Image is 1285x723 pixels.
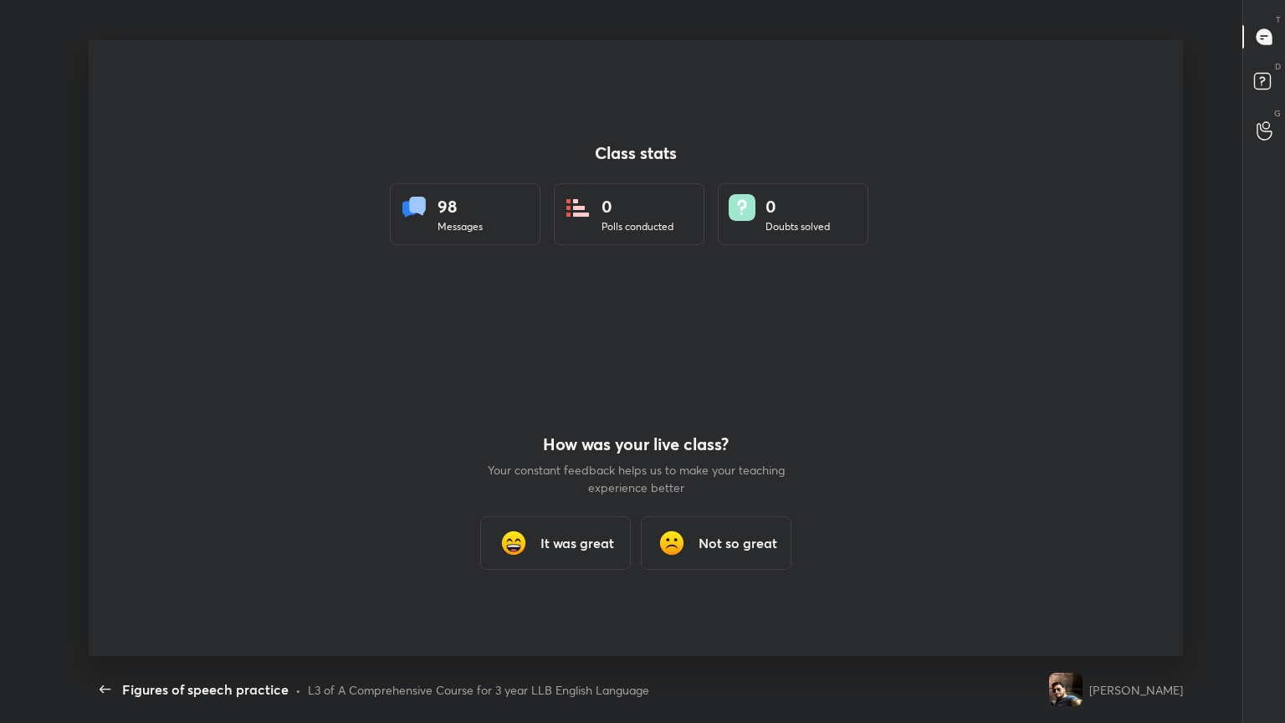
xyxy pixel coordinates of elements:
[540,533,614,553] h3: It was great
[122,679,289,700] div: Figures of speech practice
[765,194,830,219] div: 0
[602,219,673,234] div: Polls conducted
[1276,13,1281,26] p: T
[655,526,689,560] img: frowning_face_cmp.gif
[308,681,649,699] div: L3 of A Comprehensive Course for 3 year LLB English Language
[1049,673,1083,706] img: a32ffa1e50e8473990e767c0591ae111.jpg
[295,681,301,699] div: •
[485,461,786,496] p: Your constant feedback helps us to make your teaching experience better
[602,194,673,219] div: 0
[699,533,777,553] h3: Not so great
[485,434,786,454] h4: How was your live class?
[1274,107,1281,120] p: G
[438,194,483,219] div: 98
[1275,60,1281,73] p: D
[1089,681,1183,699] div: [PERSON_NAME]
[565,194,591,221] img: statsPoll.b571884d.svg
[401,194,427,221] img: statsMessages.856aad98.svg
[497,526,530,560] img: grinning_face_with_smiling_eyes_cmp.gif
[438,219,483,234] div: Messages
[765,219,830,234] div: Doubts solved
[729,194,755,221] img: doubts.8a449be9.svg
[390,143,882,163] h4: Class stats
